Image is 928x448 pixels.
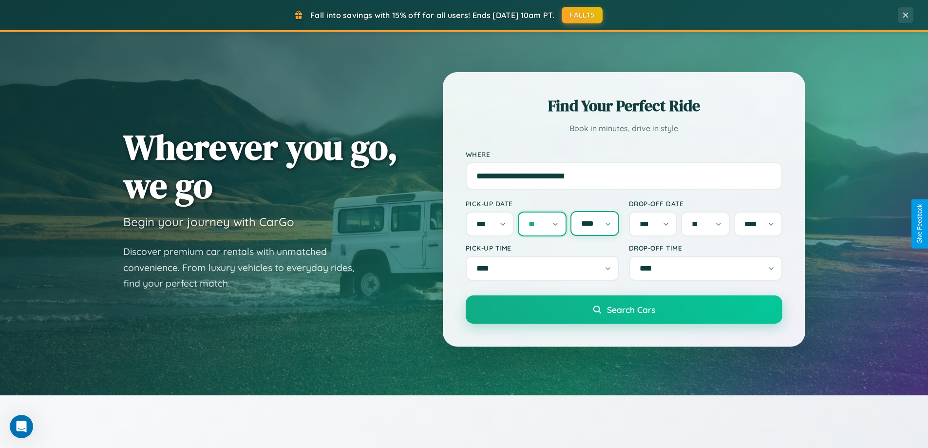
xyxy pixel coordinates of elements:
[466,199,619,208] label: Pick-up Date
[466,95,782,117] h2: Find Your Perfect Ride
[466,295,782,324] button: Search Cars
[123,214,294,229] h3: Begin your journey with CarGo
[123,244,367,292] p: Discover premium car rentals with unmatched convenience. From luxury vehicles to everyday rides, ...
[629,199,782,208] label: Drop-off Date
[466,244,619,252] label: Pick-up Time
[916,204,923,244] div: Give Feedback
[123,128,398,205] h1: Wherever you go, we go
[10,415,33,438] iframe: Intercom live chat
[466,150,782,158] label: Where
[310,10,554,20] span: Fall into savings with 15% off for all users! Ends [DATE] 10am PT.
[562,7,603,23] button: FALL15
[607,304,655,315] span: Search Cars
[629,244,782,252] label: Drop-off Time
[466,121,782,136] p: Book in minutes, drive in style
